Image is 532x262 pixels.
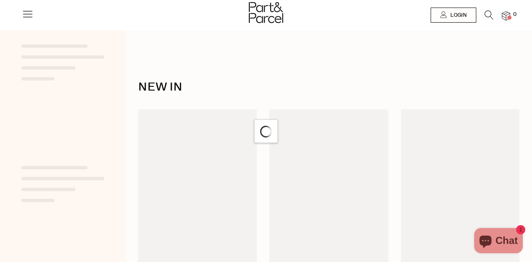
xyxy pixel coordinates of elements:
[138,78,519,97] h1: NEW IN
[502,11,510,20] a: 0
[431,8,476,23] a: Login
[249,2,283,23] img: Part&Parcel
[472,228,525,255] inbox-online-store-chat: Shopify online store chat
[511,11,519,18] span: 0
[448,12,467,19] span: Login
